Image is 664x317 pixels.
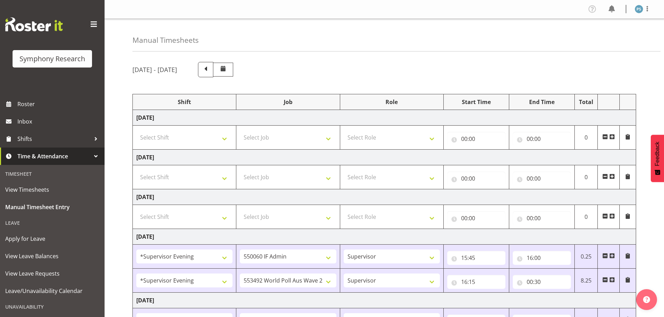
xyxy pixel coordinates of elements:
[513,172,571,185] input: Click to select...
[20,54,85,64] div: Symphony Research
[136,98,232,106] div: Shift
[17,134,91,144] span: Shifts
[635,5,643,13] img: paul-s-stoneham1982.jpg
[133,293,636,308] td: [DATE]
[2,216,103,230] div: Leave
[5,17,63,31] img: Rosterit website logo
[2,282,103,300] a: Leave/Unavailability Calendar
[133,229,636,245] td: [DATE]
[133,150,636,165] td: [DATE]
[17,151,91,161] span: Time & Attendance
[574,245,598,269] td: 0.25
[5,184,99,195] span: View Timesheets
[574,205,598,229] td: 0
[513,275,571,289] input: Click to select...
[513,132,571,146] input: Click to select...
[447,251,505,265] input: Click to select...
[132,36,199,44] h4: Manual Timesheets
[447,211,505,225] input: Click to select...
[447,275,505,289] input: Click to select...
[643,296,650,303] img: help-xxl-2.png
[2,247,103,265] a: View Leave Balances
[2,181,103,198] a: View Timesheets
[513,98,571,106] div: End Time
[240,98,336,106] div: Job
[513,251,571,265] input: Click to select...
[578,98,594,106] div: Total
[2,300,103,314] div: Unavailability
[5,251,99,261] span: View Leave Balances
[17,99,101,109] span: Roster
[574,126,598,150] td: 0
[574,269,598,293] td: 8.25
[5,268,99,279] span: View Leave Requests
[447,132,505,146] input: Click to select...
[2,230,103,247] a: Apply for Leave
[447,98,505,106] div: Start Time
[654,142,661,166] span: Feedback
[5,202,99,212] span: Manual Timesheet Entry
[2,265,103,282] a: View Leave Requests
[2,198,103,216] a: Manual Timesheet Entry
[132,66,177,73] h5: [DATE] - [DATE]
[574,165,598,189] td: 0
[651,135,664,182] button: Feedback - Show survey
[513,211,571,225] input: Click to select...
[5,286,99,296] span: Leave/Unavailability Calendar
[133,110,636,126] td: [DATE]
[133,189,636,205] td: [DATE]
[2,167,103,181] div: Timesheet
[17,116,101,127] span: Inbox
[5,233,99,244] span: Apply for Leave
[344,98,440,106] div: Role
[447,172,505,185] input: Click to select...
